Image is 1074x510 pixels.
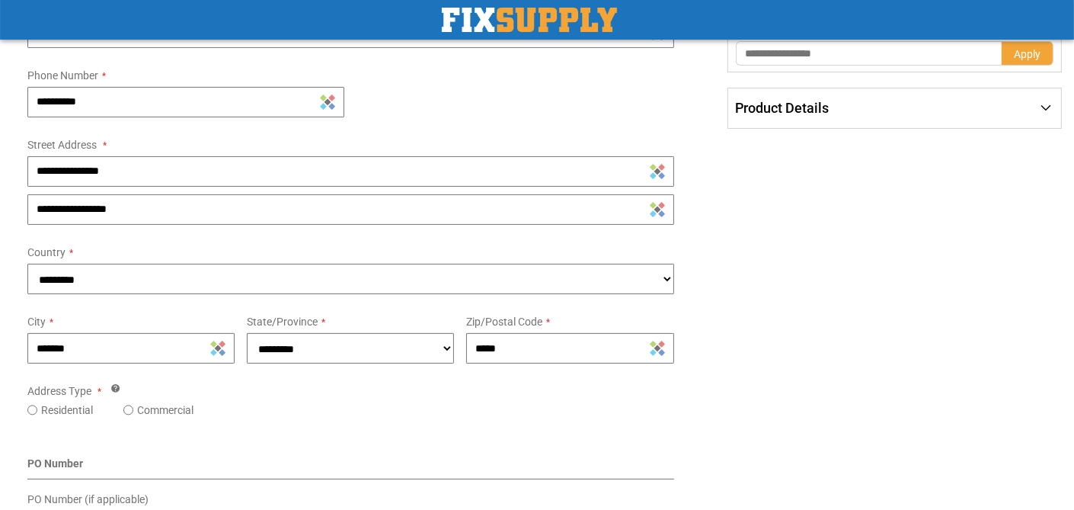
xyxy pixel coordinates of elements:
span: PO Number (if applicable) [27,493,149,505]
img: Sticky Password [650,341,665,356]
img: Sticky Password [650,164,665,179]
span: Product Details [735,100,829,116]
button: Apply [1002,41,1053,66]
img: Sticky Password [320,95,335,110]
span: Zip/Postal Code [466,316,542,328]
span: Phone Number [27,69,98,82]
a: store logo [442,8,617,32]
span: Address Type [27,385,91,397]
span: State/Province [247,316,318,328]
div: PO Number [27,456,674,480]
img: Fix Industrial Supply [442,8,617,32]
img: Sticky Password [210,341,225,356]
label: Residential [41,403,93,418]
label: Commercial [137,403,193,418]
span: Apply [1014,48,1040,60]
span: City [27,316,46,328]
span: Street Address [27,139,97,151]
img: Sticky Password [650,202,665,217]
span: Country [27,246,66,258]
